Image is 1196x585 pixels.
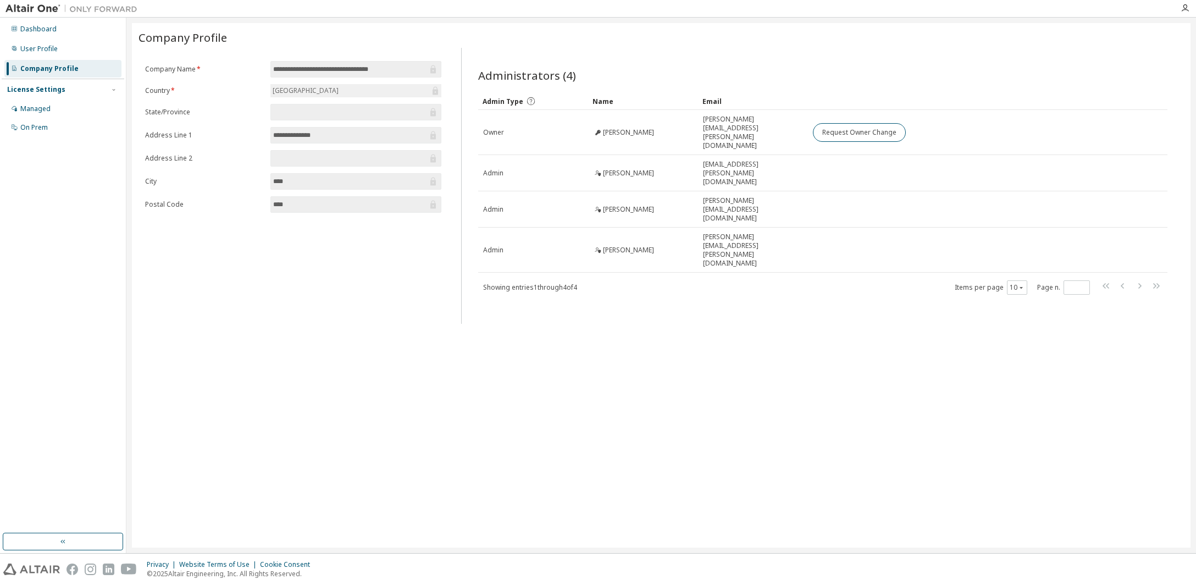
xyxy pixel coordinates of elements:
div: [GEOGRAPHIC_DATA] [270,84,442,97]
label: Address Line 1 [145,131,264,140]
span: [PERSON_NAME] [603,128,654,137]
div: Dashboard [20,25,57,34]
button: Request Owner Change [813,123,906,142]
div: Cookie Consent [260,560,317,569]
span: [PERSON_NAME] [603,205,654,214]
div: User Profile [20,45,58,53]
img: youtube.svg [121,564,137,575]
p: © 2025 Altair Engineering, Inc. All Rights Reserved. [147,569,317,578]
img: linkedin.svg [103,564,114,575]
img: altair_logo.svg [3,564,60,575]
div: Name [593,92,694,110]
span: [PERSON_NAME] [603,246,654,255]
span: Admin [483,246,503,255]
div: Website Terms of Use [179,560,260,569]
span: Admin [483,205,503,214]
span: Admin Type [483,97,523,106]
span: [PERSON_NAME] [603,169,654,178]
label: City [145,177,264,186]
span: [PERSON_NAME][EMAIL_ADDRESS][PERSON_NAME][DOMAIN_NAME] [703,233,803,268]
img: Altair One [5,3,143,14]
label: Postal Code [145,200,264,209]
label: State/Province [145,108,264,117]
div: On Prem [20,123,48,132]
label: Address Line 2 [145,154,264,163]
span: Items per page [955,280,1027,295]
span: Page n. [1037,280,1090,295]
span: [PERSON_NAME][EMAIL_ADDRESS][DOMAIN_NAME] [703,196,803,223]
div: Managed [20,104,51,113]
div: Company Profile [20,64,79,73]
div: [GEOGRAPHIC_DATA] [271,85,340,97]
span: [PERSON_NAME][EMAIL_ADDRESS][PERSON_NAME][DOMAIN_NAME] [703,115,803,150]
span: Company Profile [139,30,227,45]
div: License Settings [7,85,65,94]
img: facebook.svg [67,564,78,575]
label: Country [145,86,264,95]
button: 10 [1010,283,1025,292]
img: instagram.svg [85,564,96,575]
span: Owner [483,128,504,137]
span: Admin [483,169,503,178]
span: [EMAIL_ADDRESS][PERSON_NAME][DOMAIN_NAME] [703,160,803,186]
span: Showing entries 1 through 4 of 4 [483,283,577,292]
div: Email [702,92,804,110]
span: Administrators (4) [478,68,576,83]
label: Company Name [145,65,264,74]
div: Privacy [147,560,179,569]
